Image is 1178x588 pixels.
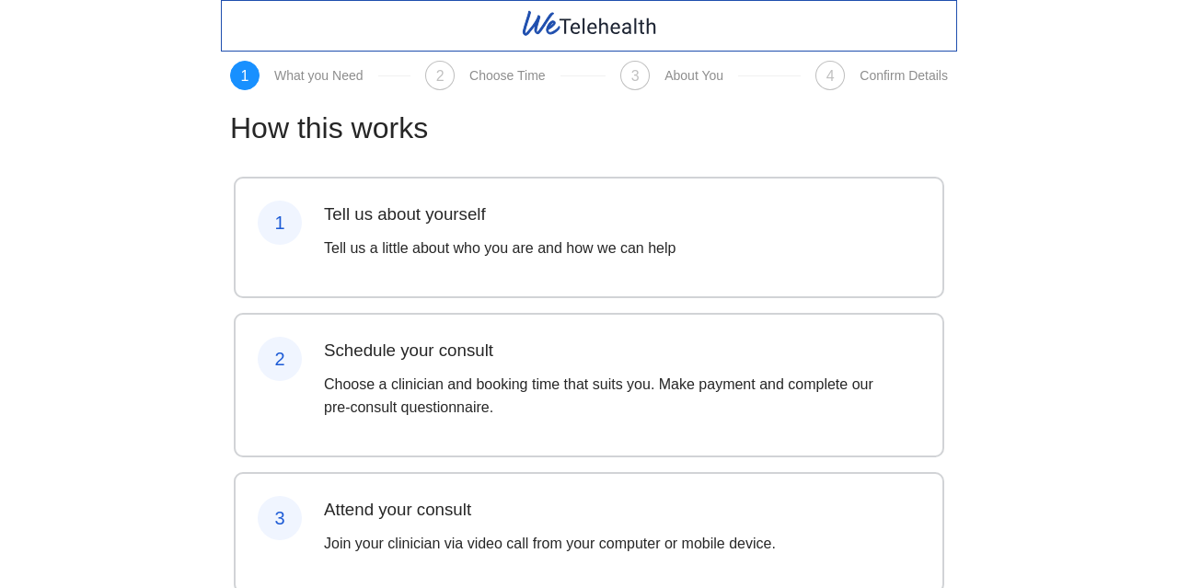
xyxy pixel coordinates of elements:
[664,68,723,83] div: About You
[631,68,640,84] span: 3
[324,337,898,363] h3: Schedule your consult
[241,68,249,84] span: 1
[520,8,659,39] img: WeTelehealth
[826,68,835,84] span: 4
[324,201,676,227] h3: Tell us about yourself
[324,236,676,259] p: Tell us a little about who you are and how we can help
[324,496,776,523] h3: Attend your consult
[230,105,948,151] h1: How this works
[436,68,445,84] span: 2
[274,68,364,83] div: What you Need
[324,532,776,555] p: Join your clinician via video call from your computer or mobile device.
[258,337,302,381] div: 2
[324,373,898,419] p: Choose a clinician and booking time that suits you. Make payment and complete our pre-consult que...
[860,68,948,83] div: Confirm Details
[469,68,545,83] div: Choose Time
[258,496,302,540] div: 3
[258,201,302,245] div: 1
